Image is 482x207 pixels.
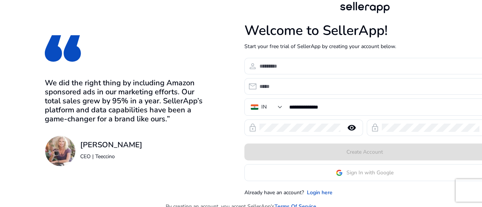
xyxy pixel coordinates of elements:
p: Already have an account? [244,189,304,196]
span: person [248,62,257,71]
span: lock [371,123,380,132]
mat-icon: remove_red_eye [343,123,361,132]
p: CEO | Teeccino [80,153,142,160]
span: lock [248,123,257,132]
h3: [PERSON_NAME] [80,141,142,150]
a: Login here [307,189,333,196]
h3: We did the right thing by including Amazon sponsored ads in our marketing efforts. Our total sale... [45,79,206,124]
div: IN [261,103,267,111]
span: email [248,82,257,91]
